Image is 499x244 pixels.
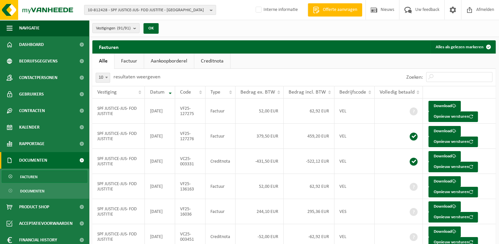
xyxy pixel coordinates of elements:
td: VC25-003331 [175,149,205,174]
span: 10 [96,73,110,82]
span: Bedrijfscode [339,90,366,95]
td: 459,20 EUR [284,124,334,149]
count: (91/91) [117,26,131,30]
a: Download [428,201,461,212]
span: Volledig betaald [380,90,414,95]
span: Bedrijfsgegevens [19,53,58,69]
span: Rapportage [19,136,45,152]
td: VEL [334,149,375,174]
td: SPF JUSTICE-JUS- FOD JUSTITIE [92,199,145,224]
button: Vestigingen(91/91) [92,23,140,33]
h2: Facturen [92,40,125,53]
td: Factuur [205,124,235,149]
td: [DATE] [145,199,175,224]
button: 10-812428 - SPF JUSTICE-JUS- FOD JUSTITIE - [GEOGRAPHIC_DATA] [84,5,216,15]
span: 10 [96,73,110,83]
td: VEL [334,99,375,124]
td: 62,92 EUR [284,99,334,124]
span: Kalender [19,119,40,136]
td: 295,36 EUR [284,199,334,224]
button: OK [143,23,159,34]
a: Factuur [114,54,144,69]
a: Download [428,151,461,162]
a: Alle [92,54,114,69]
span: Offerte aanvragen [321,7,359,13]
span: Vestiging [97,90,117,95]
td: 62,92 EUR [284,174,334,199]
td: [DATE] [145,174,175,199]
td: [DATE] [145,124,175,149]
span: Vestigingen [96,23,131,33]
span: Code [180,90,191,95]
span: Facturen [20,171,38,183]
td: Creditnota [205,149,235,174]
td: Factuur [205,199,235,224]
td: Factuur [205,99,235,124]
span: Contracten [19,102,45,119]
a: Creditnota [194,54,230,69]
a: Documenten [2,184,87,197]
span: Documenten [19,152,47,169]
td: [DATE] [145,149,175,174]
td: VES [334,199,375,224]
td: VF25-136163 [175,174,205,199]
button: Opnieuw versturen [428,111,478,122]
td: 379,50 EUR [235,124,284,149]
span: Bedrag incl. BTW [289,90,326,95]
a: Offerte aanvragen [308,3,362,17]
a: Download [428,226,461,237]
label: Zoeken: [406,75,423,80]
td: SPF JUSTICE-JUS- FOD JUSTITIE [92,174,145,199]
a: Download [428,176,461,187]
a: Facturen [2,170,87,183]
td: SPF JUSTICE-JUS- FOD JUSTITIE [92,149,145,174]
td: [DATE] [145,99,175,124]
button: Alles als gelezen markeren [430,40,495,54]
td: VF25-127275 [175,99,205,124]
span: Type [210,90,220,95]
td: VEL [334,174,375,199]
a: Download [428,126,461,137]
button: Opnieuw versturen [428,162,478,172]
span: Bedrag ex. BTW [240,90,275,95]
label: resultaten weergeven [113,74,160,80]
label: Interne informatie [254,5,298,15]
td: 52,00 EUR [235,99,284,124]
button: Opnieuw versturen [428,137,478,147]
button: Opnieuw versturen [428,212,478,223]
span: Contactpersonen [19,69,57,86]
span: Dashboard [19,36,44,53]
td: VEL [334,124,375,149]
a: Aankoopborderel [144,54,194,69]
td: VF25-16036 [175,199,205,224]
td: VF25-127276 [175,124,205,149]
a: Download [428,101,461,111]
span: Gebruikers [19,86,44,102]
span: 10-812428 - SPF JUSTICE-JUS- FOD JUSTITIE - [GEOGRAPHIC_DATA] [88,5,207,15]
button: Opnieuw versturen [428,187,478,197]
td: SPF JUSTICE-JUS- FOD JUSTITIE [92,124,145,149]
td: SPF JUSTICE-JUS- FOD JUSTITIE [92,99,145,124]
td: 244,10 EUR [235,199,284,224]
span: Navigatie [19,20,40,36]
span: Documenten [20,185,45,197]
td: Factuur [205,174,235,199]
td: -431,50 EUR [235,149,284,174]
span: Acceptatievoorwaarden [19,215,73,232]
td: -522,12 EUR [284,149,334,174]
td: 52,00 EUR [235,174,284,199]
span: Datum [150,90,164,95]
span: Product Shop [19,199,49,215]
